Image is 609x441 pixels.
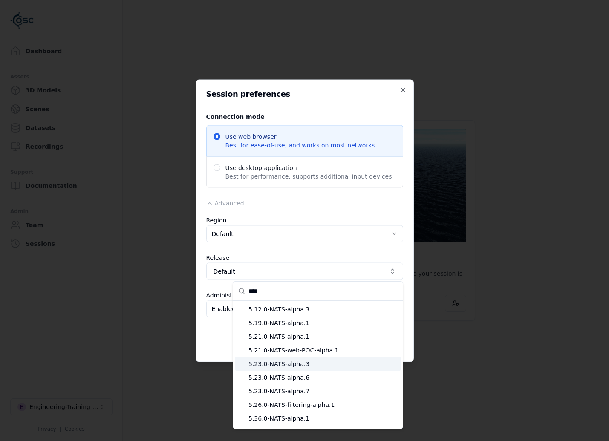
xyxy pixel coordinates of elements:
[248,387,398,395] span: 5.23.0-NATS-alpha.7
[248,428,398,436] span: 5.36.0-NATS-alpha.2
[248,332,398,341] span: 5.21.0-NATS-alpha.1
[248,373,398,382] span: 5.23.0-NATS-alpha.6
[248,414,398,423] span: 5.36.0-NATS-alpha.1
[248,346,398,355] span: 5.21.0-NATS-web-POC-alpha.1
[248,319,398,327] span: 5.19.0-NATS-alpha.1
[248,401,398,409] span: 5.26.0-NATS-filtering-alpha.1
[248,360,398,368] span: 5.23.0-NATS-alpha.3
[248,305,398,314] span: 5.12.0-NATS-alpha.3
[233,301,403,429] div: Suggestions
